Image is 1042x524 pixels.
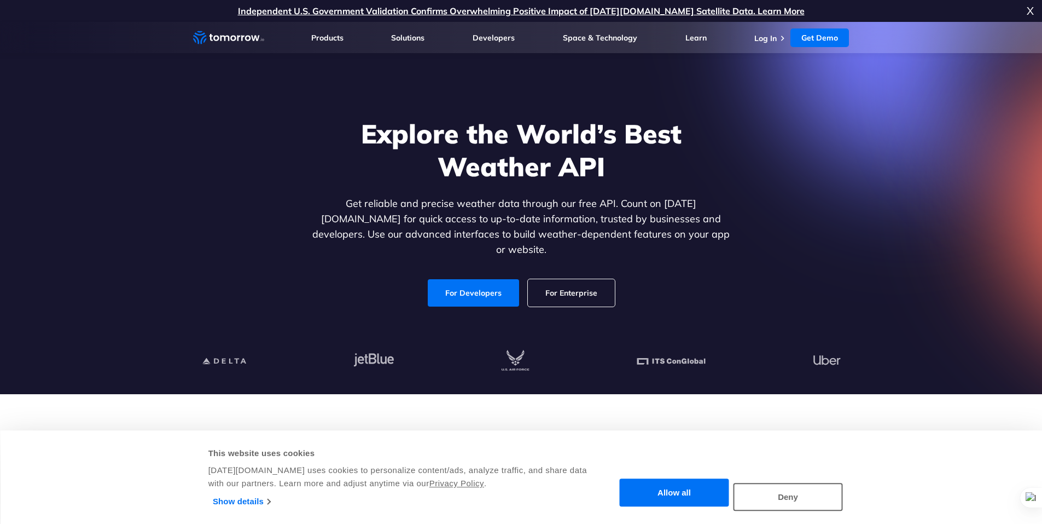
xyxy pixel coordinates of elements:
button: Deny [734,483,843,511]
a: Independent U.S. Government Validation Confirms Overwhelming Positive Impact of [DATE][DOMAIN_NAM... [238,5,805,16]
p: Get reliable and precise weather data through our free API. Count on [DATE][DOMAIN_NAME] for quic... [310,196,732,257]
a: Solutions [391,33,424,43]
a: For Enterprise [528,279,615,307]
h1: Explore the World’s Best Weather API [310,117,732,183]
a: Space & Technology [563,33,637,43]
div: [DATE][DOMAIN_NAME] uses cookies to personalize content/ads, analyze traffic, and share data with... [208,464,589,490]
button: Allow all [620,479,729,507]
a: For Developers [428,279,519,307]
a: Home link [193,30,264,46]
a: Products [311,33,344,43]
a: Developers [473,33,515,43]
a: Get Demo [790,28,849,47]
a: Show details [213,493,270,510]
a: Learn [685,33,707,43]
div: This website uses cookies [208,447,589,460]
a: Log In [754,33,777,43]
a: Privacy Policy [429,479,484,488]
